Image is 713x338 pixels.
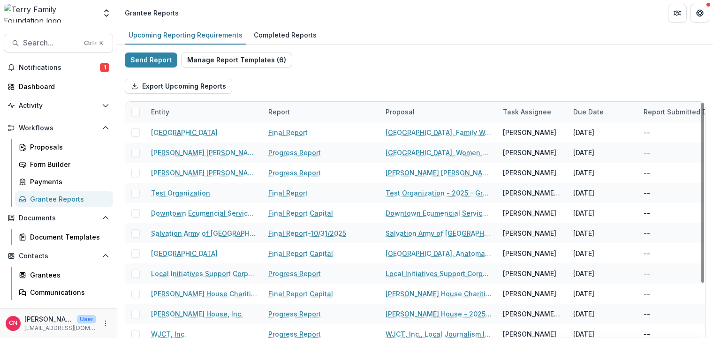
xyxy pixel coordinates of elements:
a: Local Initiatives Support Corporation - 2025 - General Operating Support [386,269,492,278]
div: Grantee Reports [125,8,179,18]
div: -- [644,309,650,319]
a: Form Builder [15,157,113,172]
a: [PERSON_NAME] House - 2025 - General Operating Support [386,309,492,319]
button: Get Help [690,4,709,23]
div: Proposal [380,107,420,117]
div: Completed Reports [250,28,320,42]
span: Notifications [19,64,100,72]
a: [GEOGRAPHIC_DATA], Family Weekend Retreats, 25000 [386,128,492,137]
div: Entity [145,102,263,122]
div: -- [644,289,650,299]
div: [PERSON_NAME] [503,168,556,178]
div: Proposals [30,142,106,152]
div: -- [644,248,650,258]
a: [PERSON_NAME] [PERSON_NAME] Foundaton [151,148,257,158]
button: Partners [668,4,687,23]
button: Open Documents [4,210,113,225]
div: -- [644,208,650,218]
a: Grantee Reports [15,191,113,207]
a: Progress Report [268,148,321,158]
a: Dashboard [4,79,113,94]
div: [PERSON_NAME] [503,269,556,278]
div: [PERSON_NAME] [503,289,556,299]
p: User [77,315,96,323]
div: [DATE] [568,122,638,143]
a: Payments [15,174,113,189]
button: Open entity switcher [100,4,113,23]
a: Upcoming Reporting Requirements [125,26,246,45]
div: [PERSON_NAME] [503,128,556,137]
div: Proposal [380,102,497,122]
div: Carol Nieves [9,320,17,326]
div: [DATE] [568,163,638,183]
div: [DATE] [568,284,638,304]
div: [PERSON_NAME] [PERSON_NAME] <[PERSON_NAME][EMAIL_ADDRESS][DOMAIN_NAME]> [503,188,562,198]
span: Activity [19,102,98,110]
a: [PERSON_NAME] [PERSON_NAME] Fund Foundation - 2025 - Grant Application Form - Program or Project [386,168,492,178]
div: Dashboard [19,82,106,91]
div: -- [644,148,650,158]
a: Communications [15,285,113,300]
a: [GEOGRAPHIC_DATA], Anatomage Table Expansion Project, 150000, Adults [386,248,492,258]
div: Document Templates [30,232,106,242]
button: Notifications1 [4,60,113,75]
div: -- [644,269,650,278]
button: More [100,318,111,329]
div: Form Builder [30,159,106,169]
button: Open Contacts [4,248,113,263]
div: Report [263,107,296,117]
a: Final Report-10/31/2025 [268,228,346,238]
a: Downtown Ecumencial Services Council, Naming the Main Lobby in the new building, 100000, Basic Ne... [386,208,492,218]
a: [PERSON_NAME] [PERSON_NAME] Fund Foundation [151,168,257,178]
div: Payments [30,177,106,187]
span: Data & Reporting [19,308,98,315]
a: Document Templates [15,229,113,245]
div: -- [644,128,650,137]
div: Grantee Reports [30,194,106,204]
a: Final Report Capital [268,248,333,258]
div: -- [644,228,650,238]
span: Documents [19,214,98,222]
div: Report [263,102,380,122]
div: [PERSON_NAME] <[EMAIL_ADDRESS][DOMAIN_NAME]> <[EMAIL_ADDRESS][DOMAIN_NAME]> [503,309,562,319]
a: Grantees [15,267,113,283]
div: [PERSON_NAME] [503,248,556,258]
a: Salvation Army of [GEOGRAPHIC_DATA][US_STATE] [151,228,257,238]
div: [DATE] [568,304,638,324]
a: Test Organization [151,188,210,198]
button: Open Workflows [4,120,113,135]
div: [DATE] [568,223,638,243]
button: Open Data & Reporting [4,304,113,319]
button: Export Upcoming Reports [125,79,232,94]
div: Ctrl + K [82,38,105,48]
a: [PERSON_NAME] House Charities of [GEOGRAPHIC_DATA] - 2025 Capital [386,289,492,299]
nav: breadcrumb [121,6,182,20]
a: Completed Reports [250,26,320,45]
span: Search... [23,38,78,47]
div: [PERSON_NAME] [503,148,556,158]
div: [DATE] [568,243,638,263]
div: Due Date [568,107,609,117]
a: [GEOGRAPHIC_DATA] [151,248,218,258]
a: Progress Report [268,269,321,278]
a: Final Report Capital [268,208,333,218]
span: Workflows [19,124,98,132]
a: Salvation Army of [GEOGRAPHIC_DATA][US_STATE], [DATE]-[DATE] General Program Support, 25000, Adults [386,228,492,238]
a: [GEOGRAPHIC_DATA] [151,128,218,137]
a: [PERSON_NAME] House, Inc. [151,309,243,319]
span: Contacts [19,252,98,260]
a: Proposals [15,139,113,155]
a: Downtown Ecumencial Services Council [151,208,257,218]
div: Grantees [30,270,106,280]
div: [DATE] [568,183,638,203]
div: Task Assignee [497,107,557,117]
a: Test Organization - 2025 - Grant Application Form - Program or Project [386,188,492,198]
div: -- [644,168,650,178]
div: Due Date [568,102,638,122]
p: [EMAIL_ADDRESS][DOMAIN_NAME] [24,324,96,332]
a: Final Report [268,128,308,137]
div: [DATE] [568,263,638,284]
div: -- [644,188,650,198]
